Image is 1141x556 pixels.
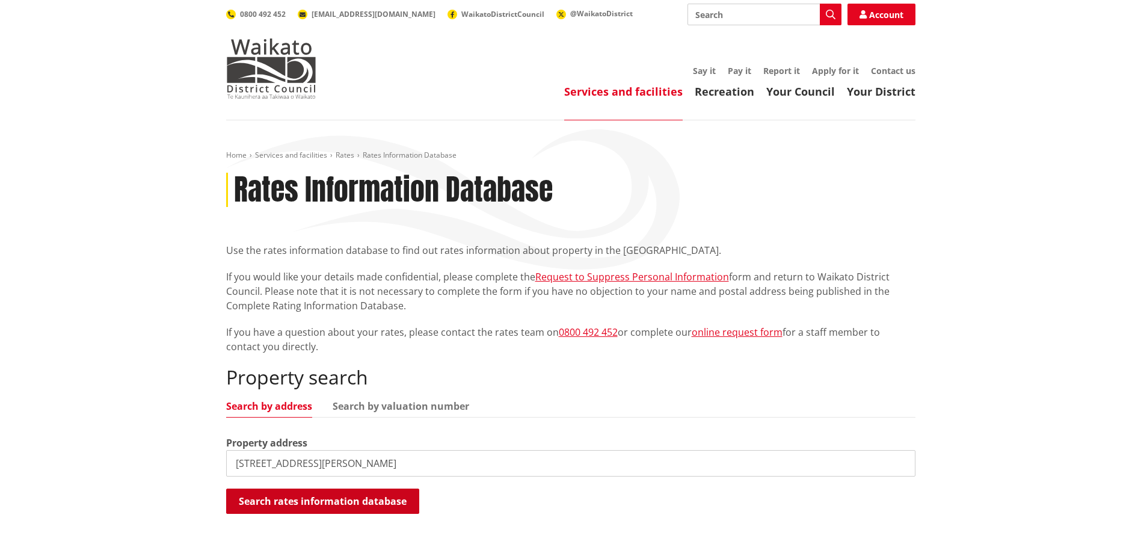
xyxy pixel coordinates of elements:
[559,326,618,339] a: 0800 492 452
[226,39,316,99] img: Waikato District Council - Te Kaunihera aa Takiwaa o Waikato
[556,8,633,19] a: @WaikatoDistrict
[695,84,754,99] a: Recreation
[234,173,553,208] h1: Rates Information Database
[226,150,915,161] nav: breadcrumb
[336,150,354,160] a: Rates
[687,4,841,25] input: Search input
[226,489,419,514] button: Search rates information database
[692,326,783,339] a: online request form
[226,366,915,389] h2: Property search
[763,65,800,76] a: Report it
[447,9,544,19] a: WaikatoDistrictCouncil
[728,65,751,76] a: Pay it
[226,450,915,477] input: e.g. Duke Street NGARUAWAHIA
[333,401,469,411] a: Search by valuation number
[298,9,435,19] a: [EMAIL_ADDRESS][DOMAIN_NAME]
[461,9,544,19] span: WaikatoDistrictCouncil
[847,84,915,99] a: Your District
[871,65,915,76] a: Contact us
[226,270,915,313] p: If you would like your details made confidential, please complete the form and return to Waikato ...
[255,150,327,160] a: Services and facilities
[812,65,859,76] a: Apply for it
[847,4,915,25] a: Account
[240,9,286,19] span: 0800 492 452
[564,84,683,99] a: Services and facilities
[766,84,835,99] a: Your Council
[312,9,435,19] span: [EMAIL_ADDRESS][DOMAIN_NAME]
[226,9,286,19] a: 0800 492 452
[226,243,915,258] p: Use the rates information database to find out rates information about property in the [GEOGRAPHI...
[226,436,307,450] label: Property address
[570,8,633,19] span: @WaikatoDistrict
[226,401,312,411] a: Search by address
[226,325,915,354] p: If you have a question about your rates, please contact the rates team on or complete our for a s...
[693,65,716,76] a: Say it
[535,270,729,283] a: Request to Suppress Personal Information
[226,150,247,160] a: Home
[363,150,457,160] span: Rates Information Database
[1086,505,1129,549] iframe: Messenger Launcher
